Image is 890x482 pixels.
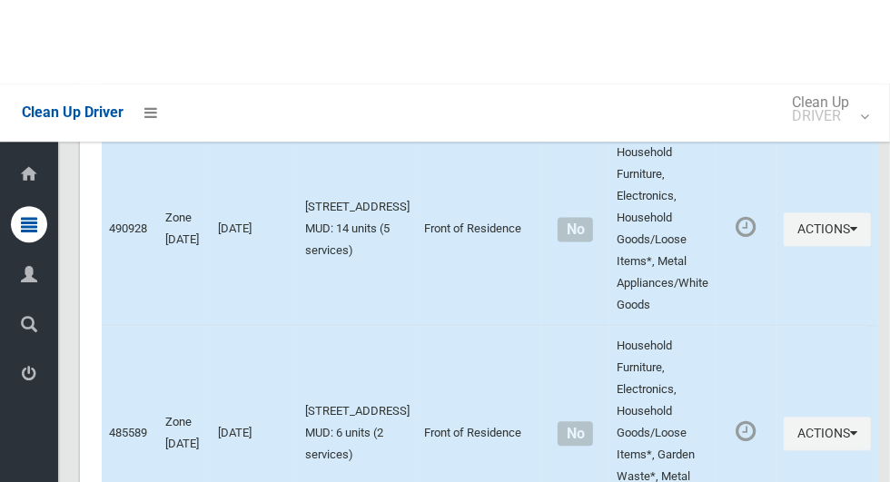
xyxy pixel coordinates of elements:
[158,242,211,457] td: Zone [DATE]
[784,129,871,162] button: Actions
[22,15,124,43] a: Clean Up Driver
[22,20,124,37] span: Clean Up Driver
[736,132,756,155] i: Booking awaiting collection. Mark as collected or report issues to complete task.
[558,338,593,362] span: No
[558,133,593,158] span: No
[417,242,542,457] td: Front of Residence
[298,49,417,242] td: [STREET_ADDRESS] MUD: 14 units (5 services)
[609,49,716,242] td: Household Furniture, Electronics, Household Goods/Loose Items*, Metal Appliances/White Goods
[736,336,756,359] i: Booking awaiting collection. Mark as collected or report issues to complete task.
[102,49,158,242] td: 490928
[417,49,542,242] td: Front of Residence
[211,49,298,242] td: [DATE]
[783,12,867,39] span: Clean Up
[549,138,602,153] h4: Normal sized
[102,242,158,457] td: 485589
[298,242,417,457] td: [STREET_ADDRESS] MUD: 6 units (2 services)
[784,333,871,367] button: Actions
[211,242,298,457] td: [DATE]
[792,25,849,39] small: DRIVER
[549,342,602,358] h4: Normal sized
[609,242,716,457] td: Household Furniture, Electronics, Household Goods/Loose Items*, Garden Waste*, Metal Appliances/W...
[158,49,211,242] td: Zone [DATE]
